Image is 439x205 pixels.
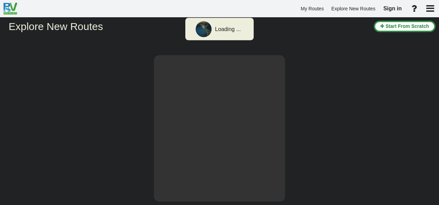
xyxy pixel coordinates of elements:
a: Explore New Routes [328,2,379,16]
h2: Explore New Routes [9,21,369,32]
span: My Routes [301,6,324,11]
span: Sign in [383,6,402,11]
button: Start From Scratch [374,21,436,32]
span: Start From Scratch [386,23,429,29]
span: Explore New Routes [331,6,375,11]
a: My Routes [297,2,327,16]
a: Sign in [380,1,405,16]
img: RvPlanetLogo.png [3,3,17,14]
div: Loading ... [215,26,241,33]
